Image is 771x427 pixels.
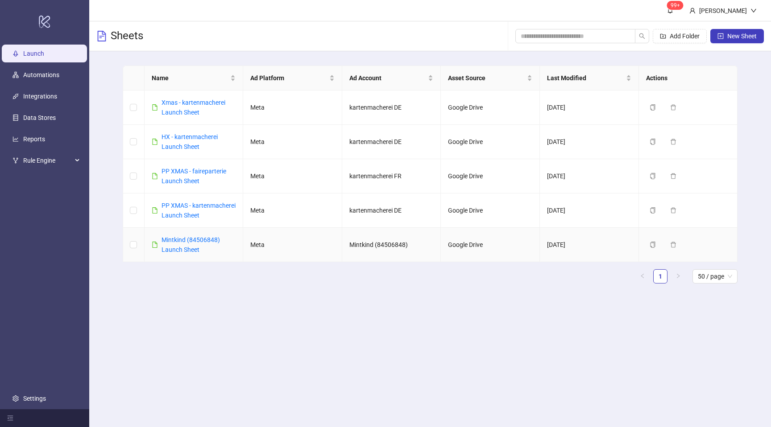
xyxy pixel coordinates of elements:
td: kartenmacherei DE [342,125,441,159]
span: file [152,207,158,213]
td: [DATE] [540,125,639,159]
span: copy [650,207,656,213]
th: Ad Platform [243,66,342,90]
sup: 439 [667,1,684,10]
span: Asset Source [448,73,525,83]
td: Google Drive [441,125,540,159]
span: file [152,139,158,145]
span: Ad Account [349,73,427,83]
a: PP XMAS - kartenmacherei Launch Sheet [162,202,236,219]
span: file [152,242,158,248]
span: copy [650,173,656,179]
a: HX - kartenmacherei Launch Sheet [162,133,218,150]
span: copy [650,242,656,248]
td: kartenmacherei DE [342,90,441,125]
td: Mintkind (84506848) [342,228,441,262]
span: delete [670,242,676,248]
li: 1 [653,269,667,283]
span: copy [650,104,656,111]
td: Meta [243,228,342,262]
span: Add Folder [670,33,700,40]
span: Last Modified [547,73,624,83]
th: Last Modified [540,66,639,90]
button: right [671,269,685,283]
span: user [689,8,696,14]
span: down [750,8,757,14]
td: kartenmacherei FR [342,159,441,193]
a: Mintkind (84506848) Launch Sheet [162,236,220,253]
span: Ad Platform [250,73,327,83]
td: Meta [243,159,342,193]
a: Xmas - kartenmacherei Launch Sheet [162,99,225,116]
a: Launch [23,50,44,57]
a: Settings [23,395,46,402]
span: copy [650,139,656,145]
td: Google Drive [441,228,540,262]
span: delete [670,139,676,145]
h3: Sheets [111,29,143,43]
td: [DATE] [540,193,639,228]
span: delete [670,104,676,111]
td: Google Drive [441,193,540,228]
span: menu-fold [7,415,13,421]
span: file [152,173,158,179]
td: [DATE] [540,90,639,125]
button: Add Folder [653,29,707,43]
span: Rule Engine [23,152,72,169]
td: [DATE] [540,159,639,193]
a: PP XMAS - faireparterie Launch Sheet [162,168,226,185]
a: Reports [23,135,45,143]
th: Name [145,66,244,90]
li: Previous Page [635,269,650,283]
a: Integrations [23,93,57,100]
td: Google Drive [441,159,540,193]
span: New Sheet [727,33,757,40]
a: Automations [23,71,59,78]
span: search [639,33,645,39]
th: Asset Source [441,66,540,90]
button: New Sheet [710,29,764,43]
td: [DATE] [540,228,639,262]
div: Page Size [692,269,738,283]
td: Meta [243,90,342,125]
span: folder-add [660,33,666,39]
span: fork [12,157,19,164]
td: Meta [243,125,342,159]
span: plus-square [717,33,724,39]
td: Meta [243,193,342,228]
a: 1 [654,270,667,283]
li: Next Page [671,269,685,283]
td: kartenmacherei DE [342,193,441,228]
div: [PERSON_NAME] [696,6,750,16]
span: bell [667,7,673,13]
span: file [152,104,158,111]
span: left [640,273,645,279]
span: file-text [96,31,107,41]
th: Ad Account [342,66,441,90]
span: Name [152,73,229,83]
span: delete [670,207,676,213]
a: Data Stores [23,114,56,121]
button: left [635,269,650,283]
span: 50 / page [698,270,732,283]
span: right [676,273,681,279]
th: Actions [639,66,738,90]
span: delete [670,173,676,179]
td: Google Drive [441,90,540,125]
